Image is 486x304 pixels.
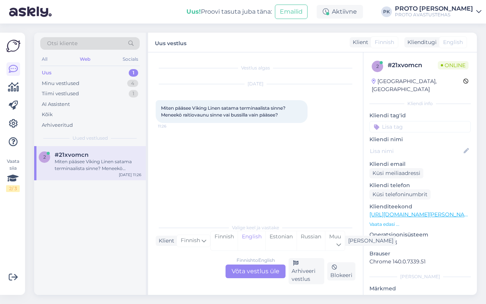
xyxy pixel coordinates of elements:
[327,262,355,280] div: Blokeeri
[369,231,471,239] p: Operatsioonisüsteem
[375,38,394,46] span: Finnish
[395,6,473,12] div: PROTO [PERSON_NAME]
[42,69,52,77] div: Uus
[369,168,423,178] div: Küsi meiliaadressi
[369,203,471,211] p: Klienditeekond
[369,100,471,107] div: Kliendi info
[40,54,49,64] div: All
[6,158,20,192] div: Vaata siia
[43,154,46,160] span: 2
[129,69,138,77] div: 1
[404,38,437,46] div: Klienditugi
[369,273,471,280] div: [PERSON_NAME]
[345,237,393,245] div: [PERSON_NAME]
[369,239,471,247] p: Android 13
[372,77,463,93] div: [GEOGRAPHIC_DATA], [GEOGRAPHIC_DATA]
[388,61,438,70] div: # 21xvomcn
[181,236,200,245] span: Finnish
[297,231,325,250] div: Russian
[211,231,238,250] div: Finnish
[161,105,287,118] span: Miten pääsee Viking Linen satama terminaalista sinne? Meneekö raitiovaunu sinne vai bussilla vain...
[55,151,88,158] span: #21xvomcn
[395,12,473,18] div: PROTO AVASTUSTEHAS
[158,123,186,129] span: 11:26
[369,135,471,143] p: Kliendi nimi
[369,285,471,293] p: Märkmed
[6,39,21,53] img: Askly Logo
[369,258,471,266] p: Chrome 140.0.7339.51
[369,160,471,168] p: Kliendi email
[369,112,471,120] p: Kliendi tag'id
[127,80,138,87] div: 4
[369,221,471,228] p: Vaata edasi ...
[78,54,92,64] div: Web
[42,80,79,87] div: Minu vestlused
[370,147,462,155] input: Lisa nimi
[275,5,308,19] button: Emailid
[369,250,471,258] p: Brauser
[186,7,272,16] div: Proovi tasuta juba täna:
[237,257,275,264] div: Finnish to English
[350,38,368,46] div: Klient
[42,121,73,129] div: Arhiveeritud
[369,189,431,200] div: Küsi telefoninumbrit
[55,158,141,172] div: Miten pääsee Viking Linen satama terminaalista sinne? Meneekö raitiovaunu sinne vai bussilla vain...
[376,63,379,69] span: 2
[73,135,108,142] span: Uued vestlused
[42,111,53,118] div: Kõik
[156,80,355,87] div: [DATE]
[369,121,471,132] input: Lisa tag
[226,265,286,278] div: Võta vestlus üle
[156,237,174,245] div: Klient
[395,6,481,18] a: PROTO [PERSON_NAME]PROTO AVASTUSTEHAS
[443,38,463,46] span: English
[42,101,70,108] div: AI Assistent
[47,39,77,47] span: Otsi kliente
[317,5,363,19] div: Aktiivne
[6,185,20,192] div: 2 / 3
[438,61,469,69] span: Online
[289,258,324,284] div: Arhiveeri vestlus
[238,231,265,250] div: English
[369,211,474,218] a: [URL][DOMAIN_NAME][PERSON_NAME]
[156,65,355,71] div: Vestlus algas
[186,8,201,15] b: Uus!
[329,233,341,240] span: Muu
[369,181,471,189] p: Kliendi telefon
[156,224,355,231] div: Valige keel ja vastake
[381,6,392,17] div: PK
[129,90,138,98] div: 1
[121,54,140,64] div: Socials
[155,37,186,47] label: Uus vestlus
[119,172,141,178] div: [DATE] 11:26
[42,90,79,98] div: Tiimi vestlused
[265,231,297,250] div: Estonian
